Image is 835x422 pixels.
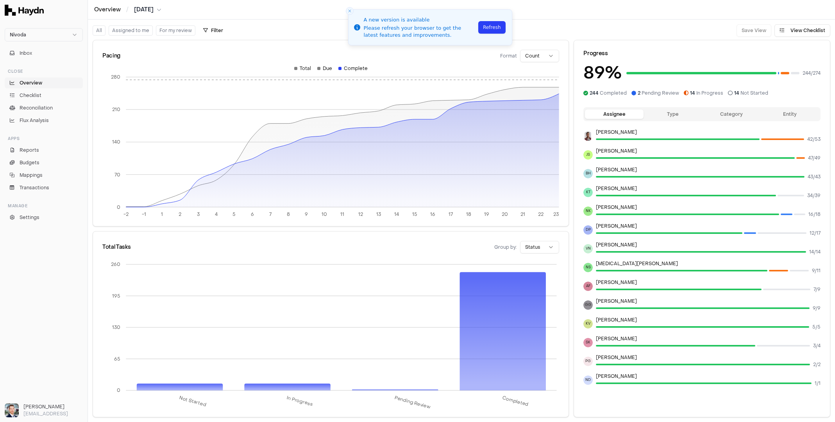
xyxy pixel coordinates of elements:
[112,106,120,113] tspan: 210
[583,282,593,291] span: AF
[521,211,526,217] tspan: 21
[596,279,821,286] p: [PERSON_NAME]
[20,92,41,99] span: Checklist
[134,6,154,14] span: [DATE]
[179,211,181,217] tspan: 2
[583,338,593,347] span: SK
[583,357,593,366] span: PG
[813,361,821,368] span: 2 / 2
[5,182,83,193] a: Transactions
[813,305,821,311] span: 9 / 9
[808,155,821,161] span: 47 / 49
[5,65,83,77] div: Close
[5,90,83,101] a: Checklist
[5,102,83,113] a: Reconciliation
[583,169,593,178] span: BH
[812,268,821,274] span: 9 / 11
[585,110,644,119] button: Assignee
[583,263,593,272] span: NS
[803,70,821,76] span: 244 / 274
[583,300,593,310] span: GG
[538,211,544,217] tspan: 22
[20,214,39,221] span: Settings
[94,6,161,14] nav: breadcrumb
[10,32,26,38] span: Nivoda
[394,395,432,410] tspan: Pending Review
[808,211,821,217] span: 16 / 18
[5,28,83,41] button: Nivoda
[305,211,308,217] tspan: 9
[596,373,821,379] p: [PERSON_NAME]
[583,207,593,216] span: NK
[449,211,453,217] tspan: 17
[467,211,472,217] tspan: 18
[134,6,161,14] button: [DATE]
[638,90,679,96] span: Pending Review
[774,24,830,37] button: View Checklist
[20,79,42,86] span: Overview
[500,53,517,59] span: Format
[583,188,593,197] span: KT
[810,230,821,236] span: 12 / 17
[583,244,593,253] span: VN
[112,324,120,330] tspan: 130
[112,139,120,145] tspan: 140
[251,211,254,217] tspan: 6
[197,211,200,217] tspan: 3
[5,48,83,59] button: Inbox
[94,6,121,14] a: Overview
[114,356,120,362] tspan: 65
[364,25,476,39] div: Please refresh your browser to get the latest features and improvements.
[20,184,49,191] span: Transactions
[807,136,821,142] span: 42 / 53
[23,403,83,410] h3: [PERSON_NAME]
[211,27,223,34] span: Filter
[5,212,83,223] a: Settings
[161,211,163,217] tspan: 1
[5,77,83,88] a: Overview
[233,211,236,217] tspan: 5
[590,90,627,96] span: Completed
[690,90,723,96] span: In Progress
[734,90,768,96] span: Not Started
[760,110,819,119] button: Entity
[111,261,120,268] tspan: 260
[554,211,559,217] tspan: 23
[156,25,195,36] button: For my review
[596,167,821,173] p: [PERSON_NAME]
[583,319,593,329] span: KV
[590,90,599,96] span: 244
[20,117,49,124] span: Flux Analysis
[109,25,153,36] button: Assigned to me
[596,204,821,210] p: [PERSON_NAME]
[346,7,354,15] button: Close toast
[815,380,821,386] span: 1 / 1
[583,50,821,57] div: Progress
[20,104,53,111] span: Reconciliation
[376,211,381,217] tspan: 13
[596,298,821,304] p: [PERSON_NAME]
[5,115,83,126] a: Flux Analysis
[596,223,821,229] p: [PERSON_NAME]
[215,211,218,217] tspan: 4
[596,148,821,154] p: [PERSON_NAME]
[596,129,821,135] p: [PERSON_NAME]
[125,5,130,13] span: /
[198,24,228,37] button: Filter
[812,324,821,330] span: 5 / 5
[111,74,120,80] tspan: 280
[287,211,290,217] tspan: 8
[338,65,368,72] div: Complete
[478,21,505,34] button: Refresh
[142,211,146,217] tspan: -1
[179,395,207,408] tspan: Not Started
[583,225,593,235] span: DP
[690,90,695,96] span: 14
[112,293,120,299] tspan: 195
[807,192,821,199] span: 34 / 39
[20,159,39,166] span: Budgets
[485,211,490,217] tspan: 19
[583,131,593,141] img: JP Smit
[286,395,314,408] tspan: In Progress
[596,242,821,248] p: [PERSON_NAME]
